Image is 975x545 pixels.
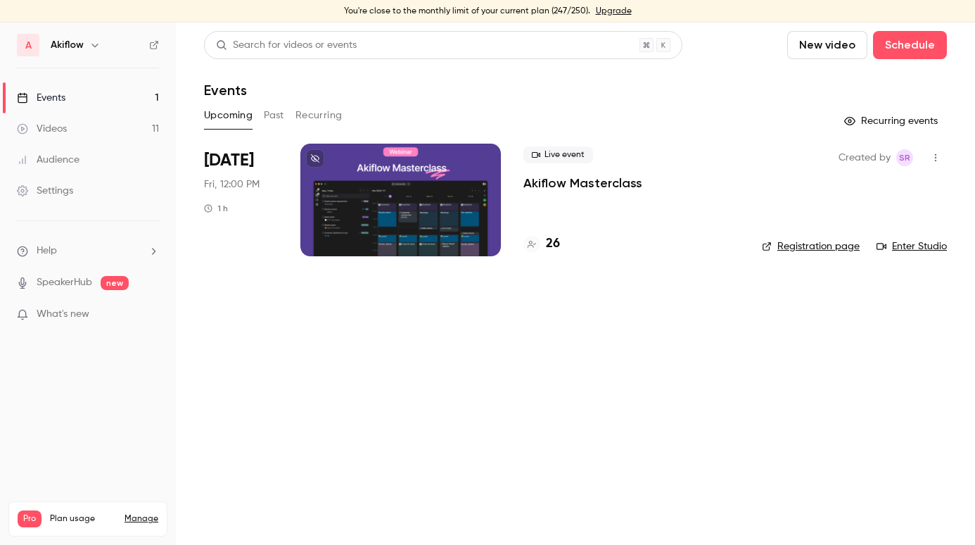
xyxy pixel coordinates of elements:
[37,244,57,258] span: Help
[17,122,67,136] div: Videos
[899,149,910,166] span: SR
[838,110,947,132] button: Recurring events
[204,144,278,256] div: Oct 10 Fri, 12:00 PM (America/Buenos Aires)
[17,91,65,105] div: Events
[204,82,247,99] h1: Events
[101,276,129,290] span: new
[204,149,254,172] span: [DATE]
[839,149,891,166] span: Created by
[37,307,89,322] span: What's new
[25,38,32,53] span: A
[204,203,228,214] div: 1 h
[37,275,92,290] a: SpeakerHub
[204,104,253,127] button: Upcoming
[523,234,560,253] a: 26
[877,239,947,253] a: Enter Studio
[264,104,284,127] button: Past
[125,513,158,525] a: Manage
[787,31,867,59] button: New video
[873,31,947,59] button: Schedule
[546,234,560,253] h4: 26
[17,153,79,167] div: Audience
[17,244,159,258] li: help-dropdown-opener
[596,6,632,17] a: Upgrade
[18,510,42,527] span: Pro
[523,175,642,192] a: Akiflow Masterclass
[204,177,260,192] span: Fri, 12:00 PM
[216,38,357,53] div: Search for videos or events
[142,308,159,321] iframe: Noticeable Trigger
[50,513,116,525] span: Plan usage
[17,184,73,198] div: Settings
[762,239,860,253] a: Registration page
[896,149,913,166] span: Santiago Romero
[295,104,343,127] button: Recurring
[523,146,593,163] span: Live event
[51,38,84,52] h6: Akiflow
